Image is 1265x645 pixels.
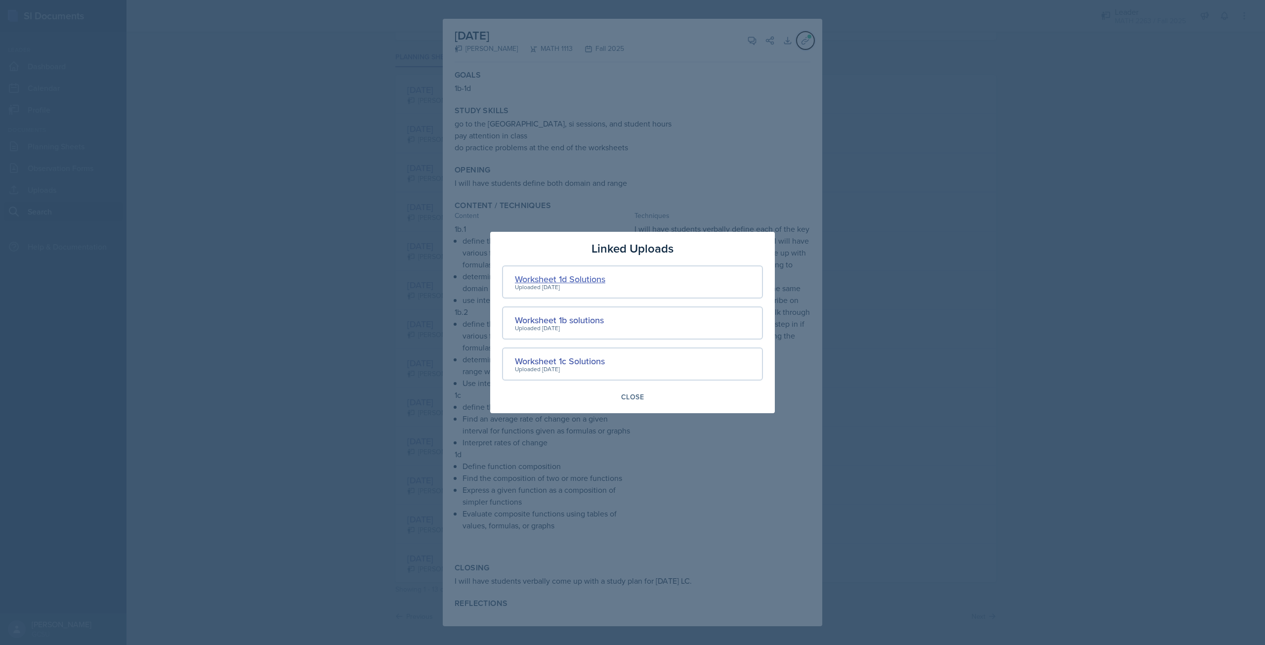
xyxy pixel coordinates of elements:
div: Uploaded [DATE] [515,324,604,333]
div: Uploaded [DATE] [515,365,605,374]
div: Worksheet 1b solutions [515,313,604,327]
div: Worksheet 1d Solutions [515,272,605,286]
h3: Linked Uploads [591,240,674,258]
button: Close [615,388,650,405]
div: Uploaded [DATE] [515,283,605,292]
div: Worksheet 1c Solutions [515,354,605,368]
div: Close [621,393,644,401]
